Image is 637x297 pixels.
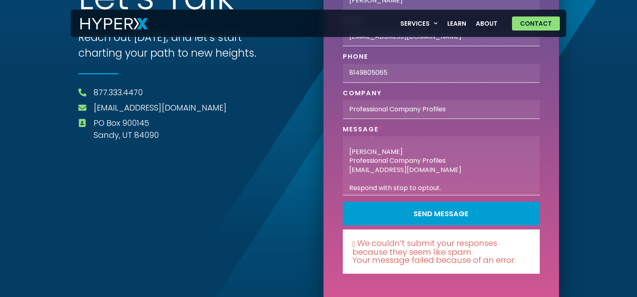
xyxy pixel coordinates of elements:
[78,30,275,61] h3: Reach out [DATE], and let’s start charting your path to new heights.
[395,15,443,32] a: Services
[512,16,560,31] a: Contact
[442,15,471,32] a: Learn
[343,64,540,83] input: Only numbers and phone characters (#, -, *, etc) are accepted.
[597,257,627,287] iframe: Drift Widget Chat Controller
[471,15,502,32] a: About
[343,202,540,225] button: Send Message
[80,18,148,30] img: HyperX Logo
[343,89,382,100] label: Company
[343,229,540,274] div: We couldn’t submit your responses because they seem like spam. Your message failed because of an ...
[94,102,227,114] a: [EMAIL_ADDRESS][DOMAIN_NAME]
[414,210,469,217] span: Send Message
[94,86,143,98] a: 877.333.4470
[343,125,383,136] label: Message
[343,53,369,63] label: Phone
[92,117,159,141] span: PO Box 900145 Sandy, UT 84090
[395,15,503,32] nav: Menu
[520,20,552,27] span: Contact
